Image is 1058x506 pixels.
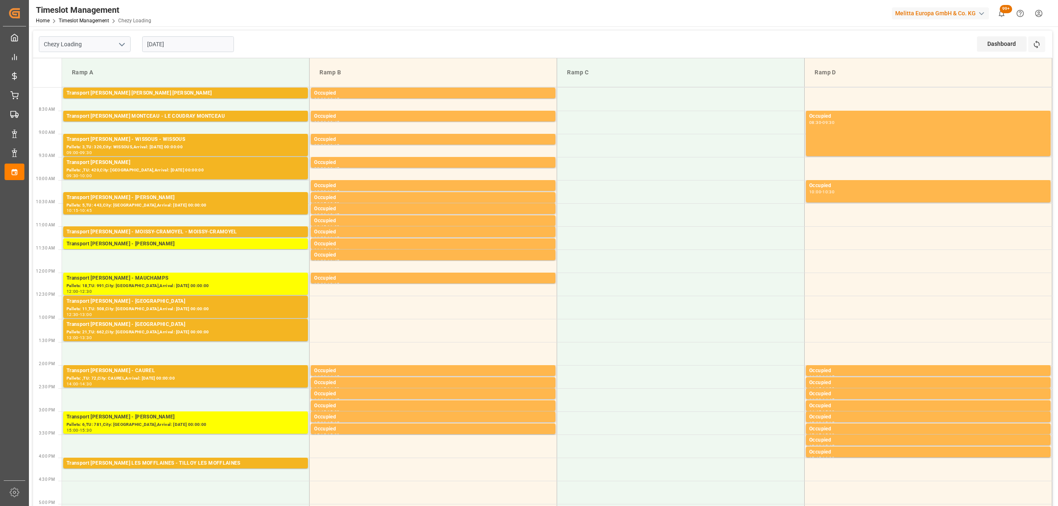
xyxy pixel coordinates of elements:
a: Home [36,18,50,24]
div: - [326,190,327,194]
div: Pallets: 18,TU: 991,City: [GEOGRAPHIC_DATA],Arrival: [DATE] 00:00:00 [67,283,305,290]
div: Pallets: ,TU: 420,City: [GEOGRAPHIC_DATA],Arrival: [DATE] 00:00:00 [67,167,305,174]
div: 10:00 [80,174,92,178]
div: Occupied [314,240,552,248]
div: Ramp D [811,65,1045,80]
div: - [326,236,327,240]
div: Occupied [314,135,552,144]
div: - [821,456,822,460]
div: Occupied [314,89,552,97]
div: - [821,410,822,414]
span: 12:30 PM [36,292,55,297]
div: Pallets: ,TU: 76,City: [PERSON_NAME] [PERSON_NAME],Arrival: [DATE] 00:00:00 [67,97,305,105]
span: 10:00 AM [36,176,55,181]
div: 14:45 [822,398,834,402]
div: 12:30 [80,290,92,293]
div: - [79,382,80,386]
div: 14:15 [809,387,821,391]
div: 15:30 [327,433,339,437]
div: - [79,428,80,432]
div: Occupied [314,390,552,398]
div: - [79,313,80,316]
span: 11:00 AM [36,223,55,227]
div: 11:45 [327,259,339,263]
div: - [79,336,80,340]
input: DD-MM-YYYY [142,36,234,52]
div: Transport [PERSON_NAME] - MAUCHAMPS [67,274,305,283]
div: Transport [PERSON_NAME] - [PERSON_NAME] [67,413,305,421]
div: 10:45 [327,213,339,217]
div: 11:30 [327,248,339,252]
div: 14:45 [809,410,821,414]
div: Occupied [809,448,1047,456]
div: - [326,97,327,101]
div: Occupied [314,194,552,202]
span: 9:00 AM [39,130,55,135]
div: - [821,421,822,425]
div: Pallets: 5,TU: 443,City: [GEOGRAPHIC_DATA],Arrival: [DATE] 00:00:00 [67,202,305,209]
div: - [326,248,327,252]
div: 08:00 [314,97,326,101]
div: 13:00 [80,313,92,316]
div: 15:00 [809,421,821,425]
div: - [821,398,822,402]
span: 12:00 PM [36,269,55,273]
div: Pallets: ,TU: 72,City: CAUREL,Arrival: [DATE] 00:00:00 [67,375,305,382]
div: - [79,151,80,154]
div: 15:30 [822,433,834,437]
div: 15:00 [327,410,339,414]
span: 8:30 AM [39,107,55,112]
div: 11:15 [327,236,339,240]
button: Melitta Europa GmbH & Co. KG [892,5,992,21]
div: Transport [PERSON_NAME] [PERSON_NAME] [PERSON_NAME] [67,89,305,97]
div: 14:15 [822,375,834,379]
div: Timeslot Management [36,4,151,16]
div: Transport [PERSON_NAME] - WISSOUS - WISSOUS [67,135,305,144]
div: - [821,375,822,379]
div: - [326,259,327,263]
div: 12:00 [67,290,79,293]
div: 15:15 [314,433,326,437]
div: 12:15 [327,283,339,286]
div: 12:30 [67,313,79,316]
div: Occupied [314,112,552,121]
div: Occupied [809,379,1047,387]
div: 15:15 [327,421,339,425]
div: 14:45 [327,398,339,402]
div: 10:15 [67,209,79,212]
span: 4:00 PM [39,454,55,458]
div: 15:00 [67,428,79,432]
span: 3:00 PM [39,408,55,412]
div: 11:30 [314,259,326,263]
div: Ramp A [69,65,303,80]
div: Transport [PERSON_NAME] - [GEOGRAPHIC_DATA] [67,321,305,329]
div: 08:45 [327,121,339,124]
span: 3:30 PM [39,431,55,435]
div: 14:15 [314,387,326,391]
div: 16:00 [822,456,834,460]
div: 08:30 [809,121,821,124]
div: 09:15 [327,144,339,147]
div: - [326,213,327,217]
div: 12:00 [314,283,326,286]
div: Occupied [809,425,1047,433]
div: 10:45 [80,209,92,212]
div: 15:00 [314,421,326,425]
div: 14:30 [327,387,339,391]
div: Pallets: ,TU: 23,City: TILLOY LES MOFFLAINES,Arrival: [DATE] 00:00:00 [67,468,305,475]
div: 13:30 [80,336,92,340]
div: Occupied [809,402,1047,410]
span: 2:00 PM [39,361,55,366]
span: 4:30 PM [39,477,55,482]
div: 14:30 [822,387,834,391]
span: 2:30 PM [39,385,55,389]
div: - [821,190,822,194]
div: 10:30 [314,213,326,217]
div: 10:15 [327,190,339,194]
div: Ramp B [316,65,550,80]
button: show 100 new notifications [992,4,1011,23]
span: 11:30 AM [36,246,55,250]
div: 15:45 [809,456,821,460]
div: Occupied [314,274,552,283]
div: 08:30 [314,121,326,124]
